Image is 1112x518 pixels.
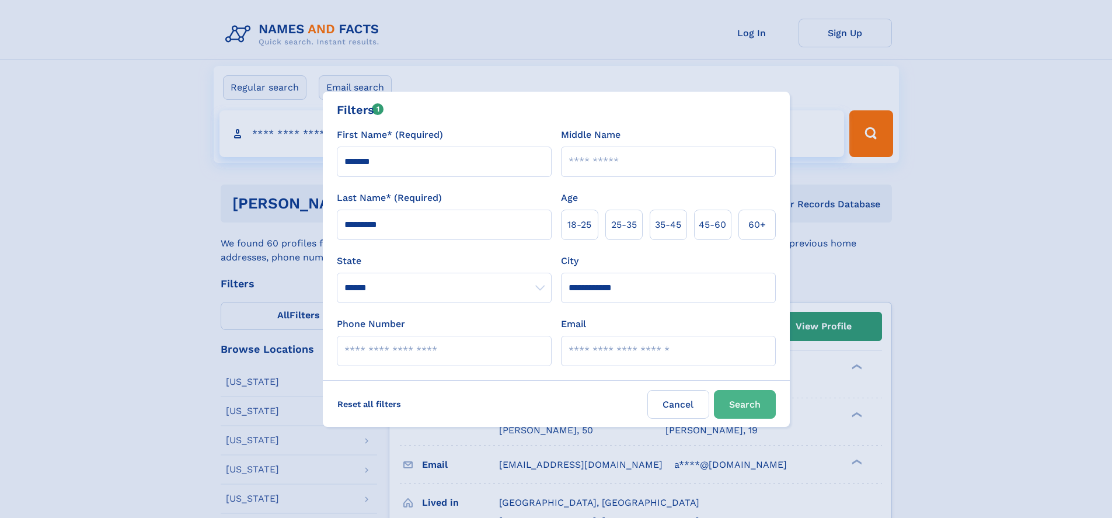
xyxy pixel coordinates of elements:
[330,390,409,418] label: Reset all filters
[337,254,552,268] label: State
[647,390,709,419] label: Cancel
[567,218,591,232] span: 18‑25
[337,128,443,142] label: First Name* (Required)
[561,254,578,268] label: City
[561,128,621,142] label: Middle Name
[561,317,586,331] label: Email
[714,390,776,419] button: Search
[748,218,766,232] span: 60+
[337,191,442,205] label: Last Name* (Required)
[337,317,405,331] label: Phone Number
[699,218,726,232] span: 45‑60
[655,218,681,232] span: 35‑45
[337,101,384,119] div: Filters
[561,191,578,205] label: Age
[611,218,637,232] span: 25‑35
